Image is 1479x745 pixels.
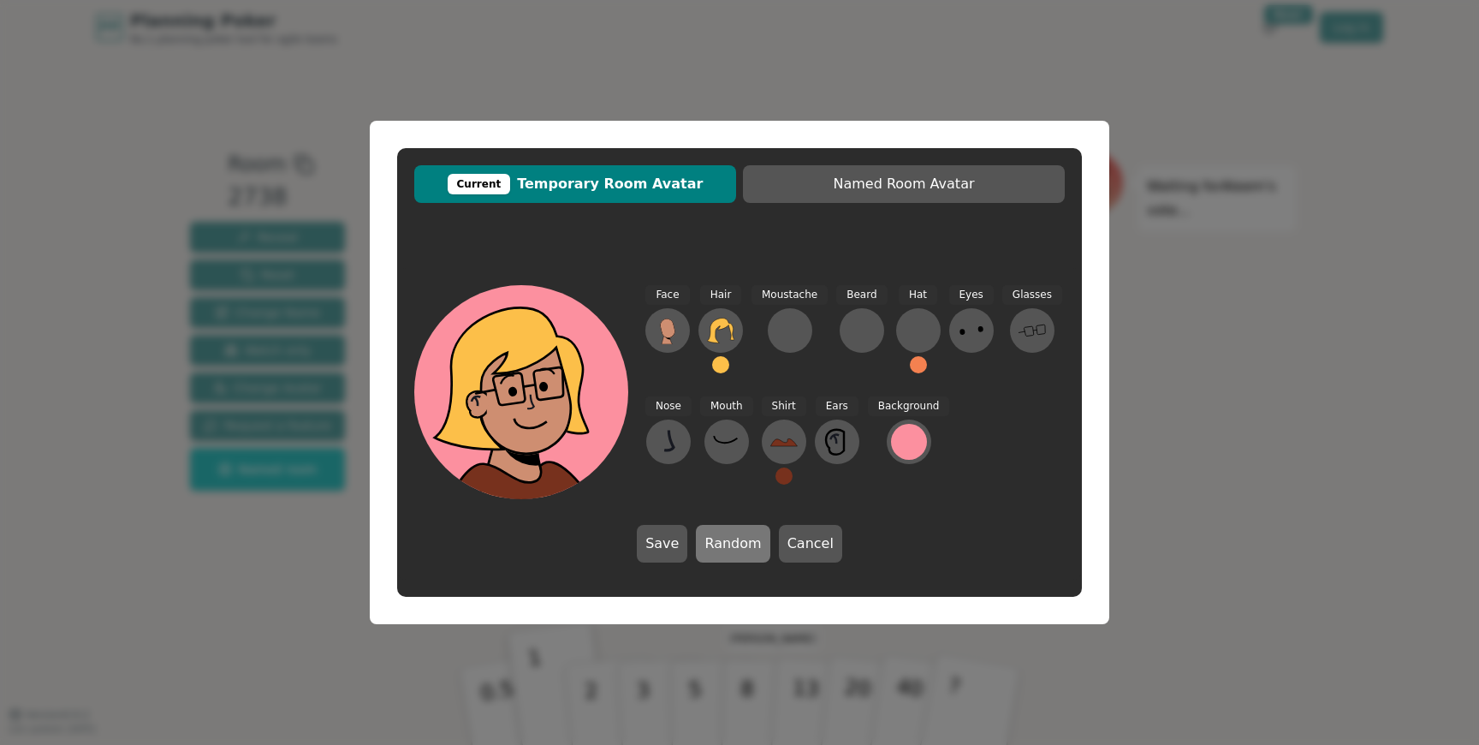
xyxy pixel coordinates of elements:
[779,525,842,563] button: Cancel
[637,525,687,563] button: Save
[645,396,692,416] span: Nose
[448,174,511,194] div: Current
[1002,285,1062,305] span: Glasses
[700,285,742,305] span: Hair
[414,165,736,203] button: CurrentTemporary Room Avatar
[696,525,769,563] button: Random
[751,174,1056,194] span: Named Room Avatar
[816,396,858,416] span: Ears
[762,396,806,416] span: Shirt
[645,285,689,305] span: Face
[868,396,950,416] span: Background
[423,174,728,194] span: Temporary Room Avatar
[700,396,753,416] span: Mouth
[836,285,887,305] span: Beard
[949,285,994,305] span: Eyes
[743,165,1065,203] button: Named Room Avatar
[751,285,828,305] span: Moustache
[899,285,937,305] span: Hat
